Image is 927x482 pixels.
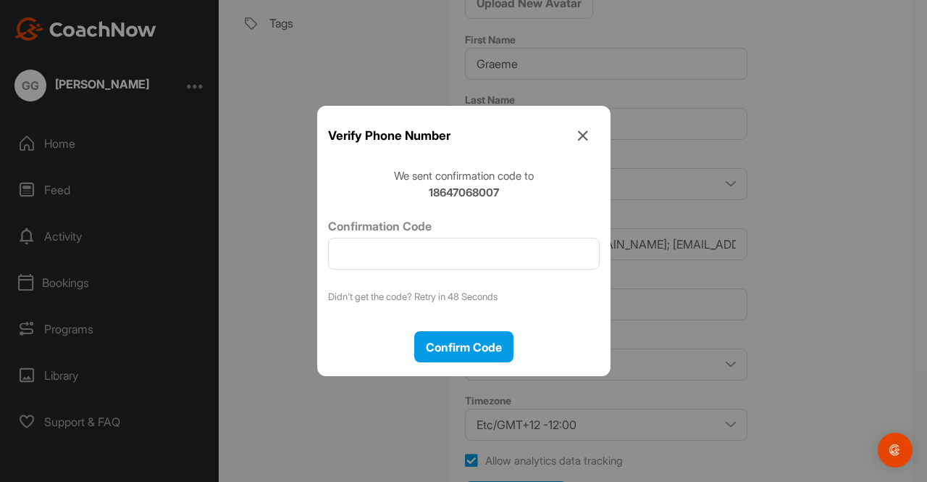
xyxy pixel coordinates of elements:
div: Open Intercom Messenger [878,433,913,468]
strong: 18647068007 [429,185,499,201]
h4: Verify Phone Number [328,127,450,145]
p: We sent confirmation code to [394,168,534,185]
p: Didn't get the code? Retry in [328,290,600,304]
span: 48 Seconds [448,291,498,302]
label: Confirmation Code [328,217,600,235]
span: Confirm Code [426,340,502,354]
button: Confirm Code [414,331,513,362]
